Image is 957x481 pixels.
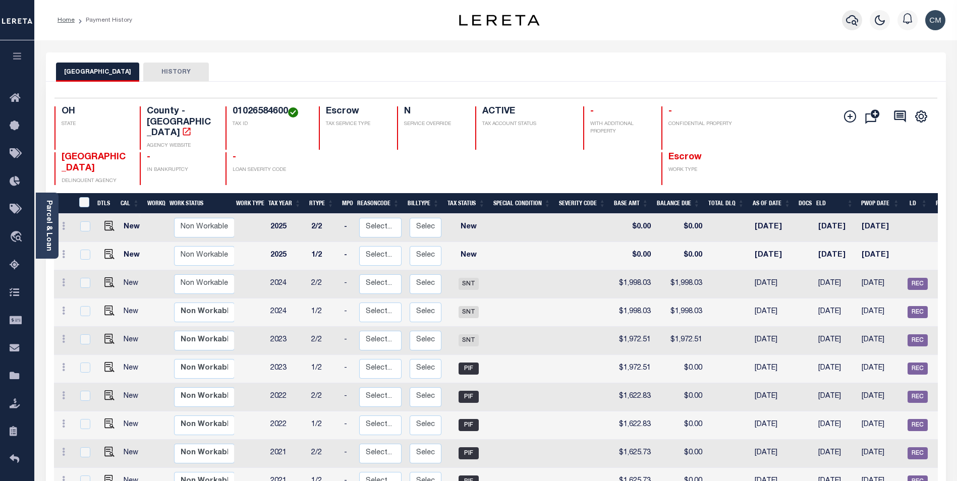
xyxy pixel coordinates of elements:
[655,355,706,383] td: $0.00
[814,214,857,242] td: [DATE]
[73,193,94,214] th: &nbsp;
[858,270,904,298] td: [DATE]
[445,214,491,242] td: New
[266,383,307,411] td: 2022
[266,270,307,298] td: 2024
[814,355,857,383] td: [DATE]
[62,121,128,128] p: STATE
[612,383,655,411] td: $1,622.83
[612,242,655,270] td: $0.00
[751,355,797,383] td: [DATE]
[143,193,165,214] th: WorkQ
[751,383,797,411] td: [DATE]
[147,166,213,174] p: IN BANKRUPTCY
[459,363,479,375] span: PIF
[668,153,702,162] span: Escrow
[326,121,385,128] p: TAX SERVICE TYPE
[751,411,797,440] td: [DATE]
[233,153,236,162] span: -
[338,193,353,214] th: MPO
[58,17,75,23] a: Home
[655,270,706,298] td: $1,998.03
[340,298,355,327] td: -
[120,411,147,440] td: New
[908,363,928,375] span: REC
[908,422,928,429] a: REC
[858,383,904,411] td: [DATE]
[751,327,797,355] td: [DATE]
[795,193,812,214] th: Docs
[120,327,147,355] td: New
[908,447,928,459] span: REC
[459,306,479,318] span: SNT
[590,121,649,136] p: WITH ADDITIONAL PROPERTY
[307,327,340,355] td: 2/2
[612,214,655,242] td: $0.00
[612,298,655,327] td: $1,998.03
[340,270,355,298] td: -
[445,242,491,270] td: New
[908,450,928,457] a: REC
[590,107,594,116] span: -
[814,440,857,468] td: [DATE]
[147,153,150,162] span: -
[120,214,147,242] td: New
[307,411,340,440] td: 1/2
[120,298,147,327] td: New
[404,121,463,128] p: SERVICE OVERRIDE
[908,309,928,316] a: REC
[904,193,931,214] th: LD: activate to sort column ascending
[459,15,540,26] img: logo-dark.svg
[482,121,571,128] p: TAX ACCOUNT STATUS
[266,327,307,355] td: 2023
[307,214,340,242] td: 2/2
[482,106,571,117] h4: ACTIVE
[307,270,340,298] td: 2/2
[908,334,928,346] span: REC
[814,270,857,298] td: [DATE]
[340,383,355,411] td: -
[233,121,306,128] p: TAX ID
[307,355,340,383] td: 1/2
[489,193,555,214] th: Special Condition: activate to sort column ascending
[62,177,128,185] p: DELINQUENT AGENCY
[266,242,307,270] td: 2025
[307,383,340,411] td: 2/2
[307,298,340,327] td: 1/2
[340,242,355,270] td: -
[266,214,307,242] td: 2025
[340,214,355,242] td: -
[165,193,234,214] th: Work Status
[459,447,479,459] span: PIF
[54,193,73,214] th: &nbsp;&nbsp;&nbsp;&nbsp;&nbsp;&nbsp;&nbsp;&nbsp;&nbsp;&nbsp;
[668,121,735,128] p: CONFIDENTIAL PROPERTY
[62,106,128,117] h4: OH
[340,327,355,355] td: -
[307,440,340,468] td: 2/2
[925,10,945,30] img: svg+xml;base64,PHN2ZyB4bWxucz0iaHR0cDovL3d3dy53My5vcmcvMjAwMC9zdmciIHBvaW50ZXItZXZlbnRzPSJub25lIi...
[655,298,706,327] td: $1,998.03
[120,270,147,298] td: New
[305,193,338,214] th: RType: activate to sort column ascending
[340,355,355,383] td: -
[858,440,904,468] td: [DATE]
[668,166,735,174] p: WORK TYPE
[655,214,706,242] td: $0.00
[751,242,797,270] td: [DATE]
[266,440,307,468] td: 2021
[147,106,213,139] h4: County - [GEOGRAPHIC_DATA]
[93,193,117,214] th: DTLS
[610,193,653,214] th: Base Amt: activate to sort column ascending
[459,334,479,346] span: SNT
[307,242,340,270] td: 1/2
[858,214,904,242] td: [DATE]
[858,411,904,440] td: [DATE]
[751,270,797,298] td: [DATE]
[908,391,928,403] span: REC
[120,242,147,270] td: New
[655,327,706,355] td: $1,972.51
[120,440,147,468] td: New
[908,393,928,400] a: REC
[56,63,139,82] button: [GEOGRAPHIC_DATA]
[908,419,928,431] span: REC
